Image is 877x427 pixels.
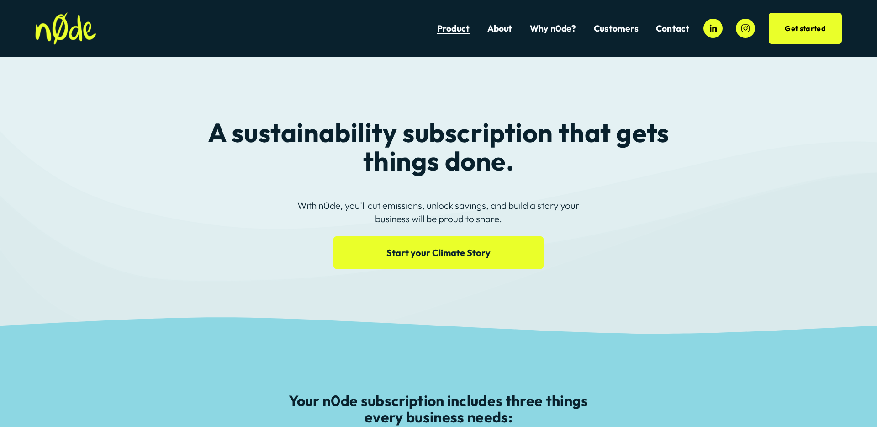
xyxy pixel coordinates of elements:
[487,22,512,35] a: About
[199,118,677,175] h2: A sustainability subscription that gets things done.
[280,199,597,225] p: With n0de, you’ll cut emissions, unlock savings, and build a story your business will be proud to...
[594,22,639,35] a: folder dropdown
[530,22,576,35] a: Why n0de?
[656,22,689,35] a: Contact
[333,236,543,269] a: Start your Climate Story
[736,19,755,38] a: Instagram
[35,12,96,45] img: n0de
[280,392,597,426] h3: Your n0de subscription includes three things every business needs:
[703,19,723,38] a: LinkedIn
[437,22,470,35] a: Product
[769,13,842,44] a: Get started
[594,23,639,34] span: Customers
